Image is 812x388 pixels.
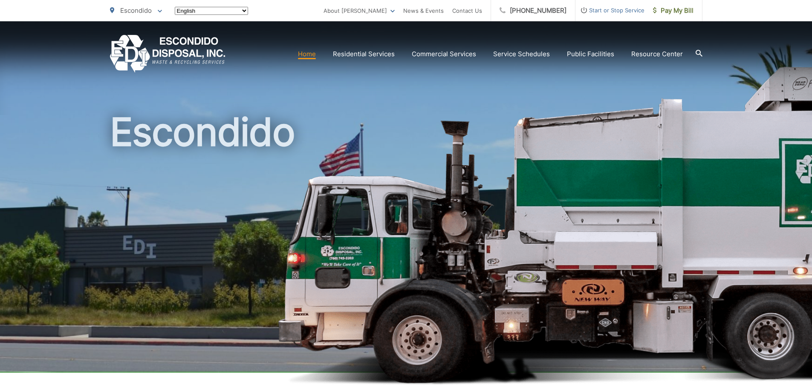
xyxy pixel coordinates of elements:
h1: Escondido [110,111,702,380]
span: Escondido [120,6,152,14]
a: Commercial Services [412,49,476,59]
a: Service Schedules [493,49,550,59]
a: EDCD logo. Return to the homepage. [110,35,225,73]
a: Public Facilities [567,49,614,59]
a: About [PERSON_NAME] [324,6,395,16]
select: Select a language [175,7,248,15]
a: Contact Us [452,6,482,16]
a: News & Events [403,6,444,16]
a: Home [298,49,316,59]
span: Pay My Bill [653,6,694,16]
a: Resource Center [631,49,683,59]
a: Residential Services [333,49,395,59]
